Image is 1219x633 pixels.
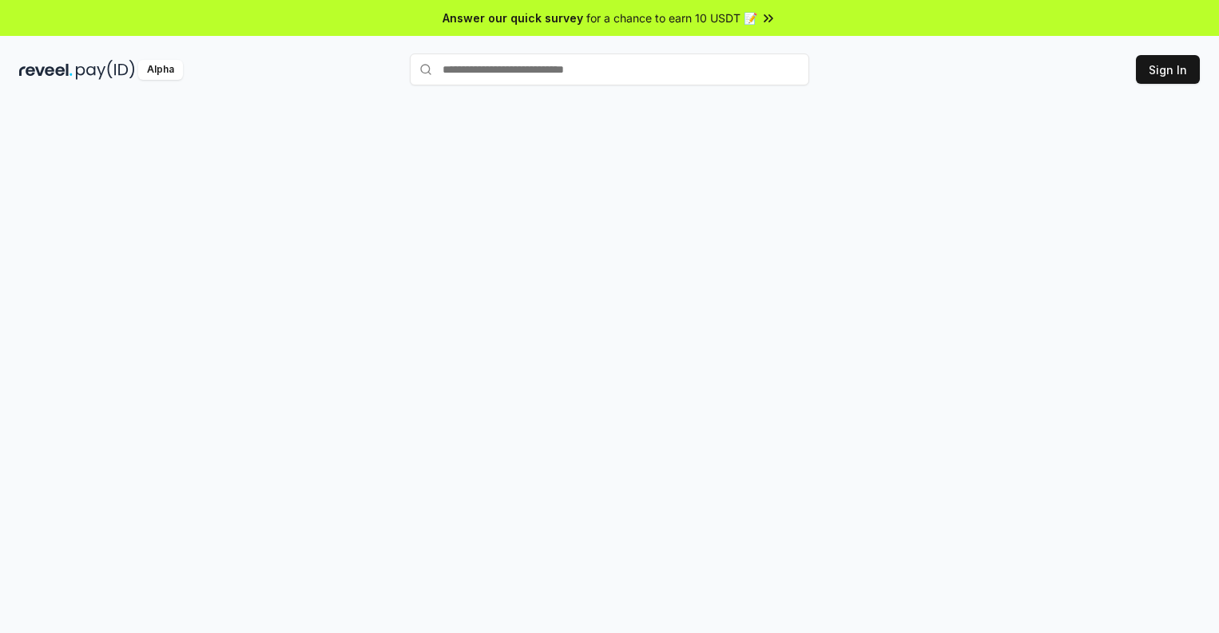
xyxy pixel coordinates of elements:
[19,60,73,80] img: reveel_dark
[586,10,757,26] span: for a chance to earn 10 USDT 📝
[443,10,583,26] span: Answer our quick survey
[76,60,135,80] img: pay_id
[138,60,183,80] div: Alpha
[1136,55,1200,84] button: Sign In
